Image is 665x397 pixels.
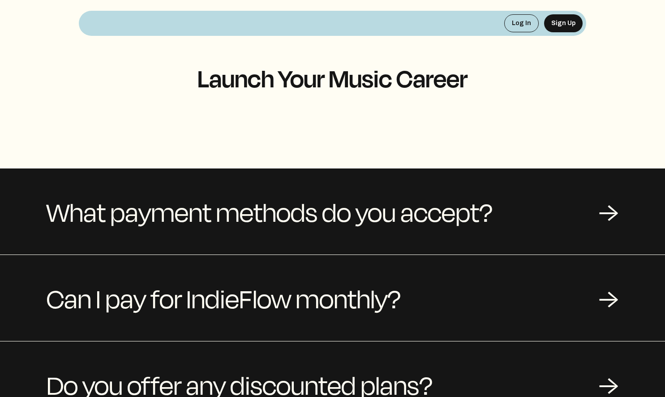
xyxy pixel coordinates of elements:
div: → [599,198,618,225]
span: What payment methods do you accept? [47,190,493,233]
button: Sign Up [544,14,583,32]
button: Log In [504,14,539,32]
span: Can I pay for IndieFlow monthly? [47,276,401,319]
div: → [599,285,618,311]
h1: Launch Your Music Career [79,65,586,91]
